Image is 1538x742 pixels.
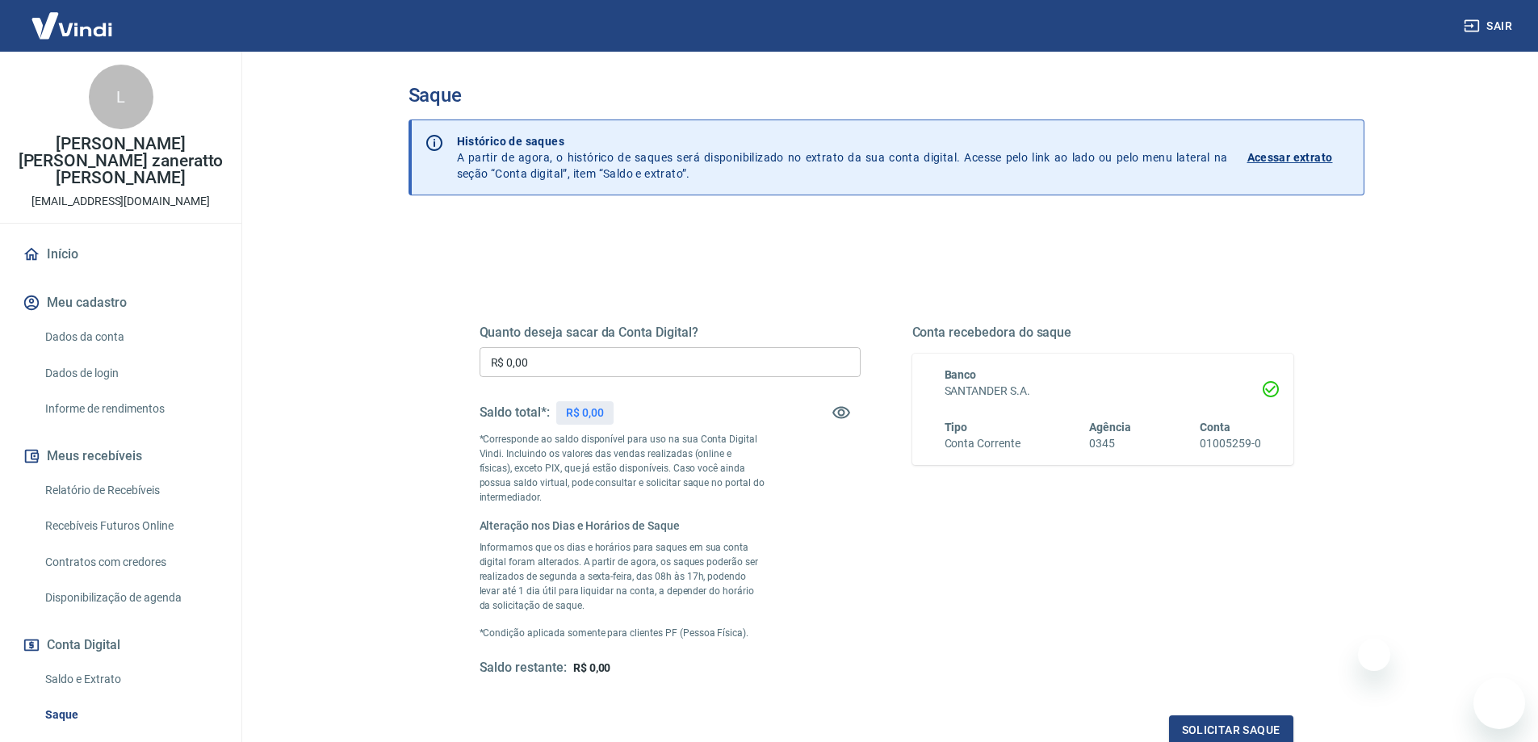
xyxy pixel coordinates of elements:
[39,357,222,390] a: Dados de login
[1089,435,1131,452] h6: 0345
[1247,149,1333,166] p: Acessar extrato
[945,383,1261,400] h6: SANTANDER S.A.
[480,325,861,341] h5: Quanto deseja sacar da Conta Digital?
[39,663,222,696] a: Saldo e Extrato
[480,405,550,421] h5: Saldo total*:
[39,509,222,543] a: Recebíveis Futuros Online
[19,438,222,474] button: Meus recebíveis
[1089,421,1131,434] span: Agência
[19,627,222,663] button: Conta Digital
[480,626,765,640] p: *Condição aplicada somente para clientes PF (Pessoa Física).
[480,660,567,677] h5: Saldo restante:
[573,661,611,674] span: R$ 0,00
[1200,435,1261,452] h6: 01005259-0
[1358,639,1390,671] iframe: Fechar mensagem
[39,581,222,614] a: Disponibilização de agenda
[457,133,1228,149] p: Histórico de saques
[409,84,1364,107] h3: Saque
[480,518,765,534] h6: Alteração nos Dias e Horários de Saque
[945,435,1020,452] h6: Conta Corrente
[39,698,222,732] a: Saque
[1460,11,1519,41] button: Sair
[1473,677,1525,729] iframe: Botão para abrir a janela de mensagens
[457,133,1228,182] p: A partir de agora, o histórico de saques será disponibilizado no extrato da sua conta digital. Ac...
[39,474,222,507] a: Relatório de Recebíveis
[39,321,222,354] a: Dados da conta
[19,1,124,50] img: Vindi
[89,65,153,129] div: L
[480,432,765,505] p: *Corresponde ao saldo disponível para uso na sua Conta Digital Vindi. Incluindo os valores das ve...
[945,368,977,381] span: Banco
[945,421,968,434] span: Tipo
[566,405,604,421] p: R$ 0,00
[13,136,228,187] p: [PERSON_NAME] [PERSON_NAME] zaneratto [PERSON_NAME]
[39,546,222,579] a: Contratos com credores
[1200,421,1230,434] span: Conta
[19,237,222,272] a: Início
[1247,133,1351,182] a: Acessar extrato
[31,193,210,210] p: [EMAIL_ADDRESS][DOMAIN_NAME]
[912,325,1293,341] h5: Conta recebedora do saque
[19,285,222,321] button: Meu cadastro
[39,392,222,425] a: Informe de rendimentos
[480,540,765,613] p: Informamos que os dias e horários para saques em sua conta digital foram alterados. A partir de a...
